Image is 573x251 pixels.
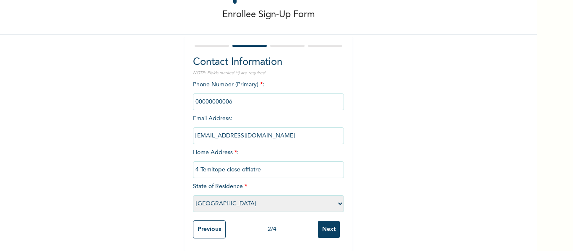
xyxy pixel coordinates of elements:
[193,127,344,144] input: Enter email Address
[193,82,344,105] span: Phone Number (Primary) :
[193,220,226,238] input: Previous
[193,55,344,70] h2: Contact Information
[193,70,344,76] p: NOTE: Fields marked (*) are required
[193,161,344,178] input: Enter home address
[193,93,344,110] input: Enter Primary Phone Number
[226,225,318,234] div: 2 / 4
[193,184,344,207] span: State of Residence
[193,116,344,139] span: Email Address :
[222,8,315,22] p: Enrollee Sign-Up Form
[318,221,340,238] input: Next
[193,150,344,173] span: Home Address :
